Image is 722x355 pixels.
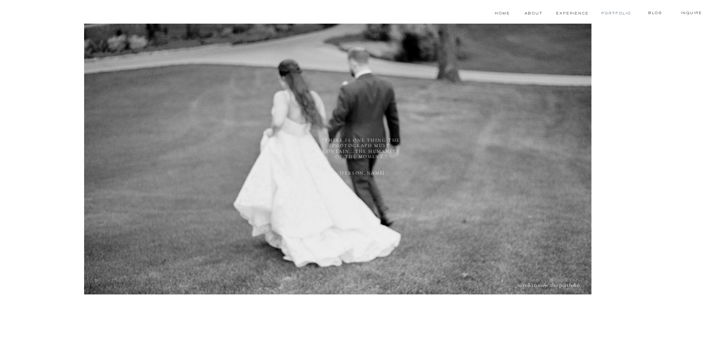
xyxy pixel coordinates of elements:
a: Portfolio [601,10,630,16]
a: Home [494,10,511,16]
a: Inquire [678,10,705,16]
a: About [524,10,541,16]
a: blog [640,10,670,16]
h1: scroll to view the portfolio [505,282,593,291]
h2: "there is one thing the photograph must contain...the humanity of the moment." -[PERSON_NAME] [322,138,401,180]
a: experience [555,10,589,16]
